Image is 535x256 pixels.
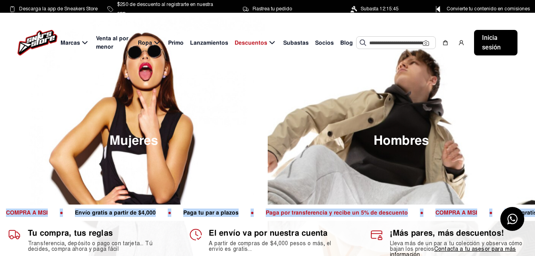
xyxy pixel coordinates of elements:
span: Subastas [283,39,309,47]
h2: A partir de compras de $4,000 pesos o más, el envío es gratis... [209,241,346,252]
img: Cámara [423,40,429,46]
span: Rastrea tu pedido [253,4,292,13]
span: Lanzamientos [190,39,228,47]
img: usuario [458,39,464,46]
span: Ropa [138,39,152,47]
span: Paga por transferencia y recibe un 5% de descuento [260,209,414,216]
img: logo [18,30,57,55]
h1: Tu compra, tus reglas [28,228,165,238]
span: Descarga la app de Sneakers Store [19,4,98,13]
span: Mujeres [110,134,158,147]
span: ● [244,209,259,216]
span: Inicia sesión [482,33,510,52]
span: Paga tu par a plazos [177,209,244,216]
span: COMPRA A MSI [429,209,483,216]
span: Subasta 12:15:45 [361,4,399,13]
span: ● [483,209,498,216]
img: Buscar [360,39,366,46]
h2: Transferencia, depósito o pago con tarjeta... Tú decides, compra ahora y paga fácil [28,241,165,252]
span: Socios [315,39,334,47]
h1: ¡Más pares, más descuentos! [390,228,527,238]
span: Marcas [61,39,80,47]
span: Blog [340,39,353,47]
span: Venta al por menor [96,34,131,51]
span: Hombres [374,134,429,147]
span: Descuentos [235,39,267,47]
span: Primo [168,39,184,47]
img: Control Point Icon [433,6,443,12]
span: Envío gratis a partir de $4,000 [69,209,162,216]
span: ● [414,209,429,216]
img: compras [442,39,449,46]
span: Convierte tu contenido en comisiones [447,4,530,13]
span: ● [162,209,177,216]
h1: El envío va por nuestra cuenta [209,228,346,238]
